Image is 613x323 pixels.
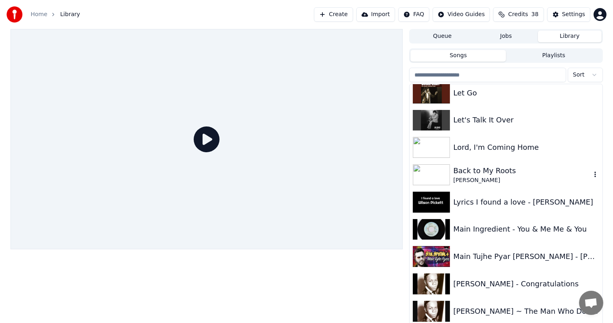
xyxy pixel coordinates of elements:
[531,10,539,19] span: 38
[453,197,599,208] div: Lyrics I found a love - [PERSON_NAME]
[6,6,23,23] img: youka
[579,291,603,315] a: Open de chat
[453,251,599,262] div: Main Tujhe Pyar [PERSON_NAME] - [PERSON_NAME] by [PERSON_NAME]
[453,224,599,235] div: Main Ingredient - You & Me Me & You
[31,10,80,19] nav: breadcrumb
[453,87,599,99] div: Let Go
[410,31,474,42] button: Queue
[573,71,585,79] span: Sort
[453,165,591,176] div: Back to My Roots
[453,278,599,290] div: [PERSON_NAME] - Congratulations
[410,50,506,62] button: Songs
[506,50,602,62] button: Playlists
[31,10,47,19] a: Home
[453,176,591,184] div: [PERSON_NAME]
[314,7,353,22] button: Create
[474,31,538,42] button: Jobs
[508,10,528,19] span: Credits
[453,142,599,153] div: Lord, I'm Coming Home
[453,306,599,317] div: [PERSON_NAME] ~ The Man Who Don't Believe In Love
[60,10,80,19] span: Library
[493,7,544,22] button: Credits38
[538,31,602,42] button: Library
[547,7,590,22] button: Settings
[356,7,395,22] button: Import
[433,7,490,22] button: Video Guides
[562,10,585,19] div: Settings
[453,114,599,126] div: Let's Talk It Over
[398,7,429,22] button: FAQ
